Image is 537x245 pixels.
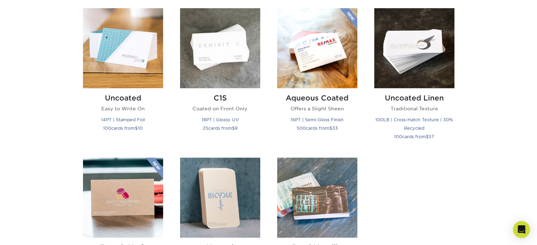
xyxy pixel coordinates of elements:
h2: Aqueous Coated [277,94,357,102]
img: Natural Business Cards [180,158,260,238]
small: 14PT | Stamped Foil [101,117,145,122]
span: $ [232,125,235,131]
small: cards from [297,125,338,131]
a: Aqueous Coated Business Cards Aqueous Coated Offers a Slight Sheen 16PT | Semi-Gloss Finish 500ca... [277,8,357,149]
span: 500 [297,125,306,131]
div: Open Intercom Messenger [513,221,530,238]
span: $ [329,125,332,131]
span: $ [135,125,138,131]
img: Pearl Metallic Business Cards [277,158,357,238]
a: C1S Business Cards C1S Coated on Front Only 18PT | Glossy UV 25cards from$9 [180,8,260,149]
span: 25 [203,125,208,131]
span: 9 [235,125,238,131]
small: 18PT | Glossy UV [202,117,239,122]
small: 16PT | Semi-Gloss Finish [291,117,344,122]
img: New Product [340,8,357,29]
p: Easy to Write On [83,105,163,112]
p: Offers a Slight Sheen [277,105,357,112]
img: New Product [145,158,163,179]
p: Traditional Texture [374,105,454,112]
h2: Uncoated [83,94,163,102]
p: Coated on Front Only [180,105,260,112]
small: 100LB | Cross-Hatch Texture | 30% Recycled [375,117,453,131]
h2: C1S [180,94,260,102]
img: Uncoated Business Cards [83,8,163,88]
span: $ [426,134,429,139]
img: C1S Business Cards [180,8,260,88]
h2: Uncoated Linen [374,94,454,102]
img: French Kraft Business Cards [83,158,163,238]
span: 57 [429,134,434,139]
img: Aqueous Coated Business Cards [277,8,357,88]
a: Uncoated Business Cards Uncoated Easy to Write On 14PT | Stamped Foil 100cards from$10 [83,8,163,149]
small: cards from [394,134,434,139]
a: Uncoated Linen Business Cards Uncoated Linen Traditional Texture 100LB | Cross-Hatch Texture | 30... [374,8,454,149]
span: 10 [138,125,143,131]
small: cards from [103,125,143,131]
span: 100 [103,125,111,131]
small: cards from [203,125,238,131]
img: Uncoated Linen Business Cards [374,8,454,88]
span: 100 [394,134,402,139]
span: 33 [332,125,338,131]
